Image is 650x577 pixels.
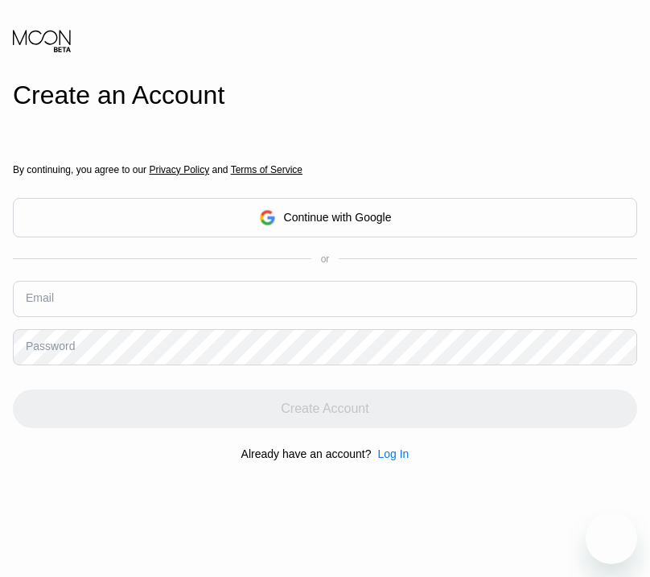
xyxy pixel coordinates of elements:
span: Privacy Policy [149,164,209,175]
div: or [321,253,330,265]
div: Already have an account? [241,447,372,460]
iframe: Button to launch messaging window [586,513,637,564]
div: By continuing, you agree to our [13,164,637,175]
span: and [209,164,231,175]
div: Password [26,340,75,352]
div: Log In [371,447,409,460]
div: Continue with Google [13,198,637,237]
div: Log In [377,447,409,460]
span: Terms of Service [231,164,302,175]
div: Email [26,291,54,304]
div: Create an Account [13,80,637,110]
div: Continue with Google [284,211,392,224]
